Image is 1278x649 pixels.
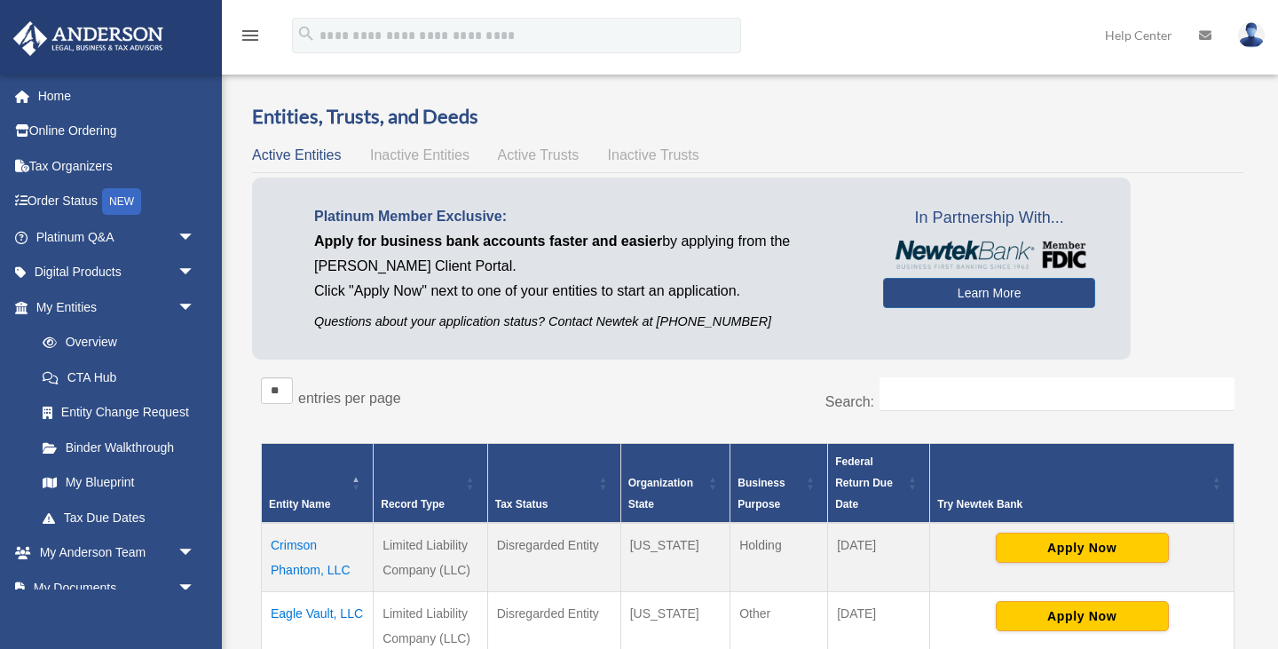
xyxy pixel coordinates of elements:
span: Federal Return Due Date [835,455,893,510]
img: NewtekBankLogoSM.png [892,241,1086,269]
th: Record Type: Activate to sort [374,443,487,523]
p: by applying from the [PERSON_NAME] Client Portal. [314,229,856,279]
a: My Documentsarrow_drop_down [12,570,222,605]
a: Entity Change Request [25,395,213,431]
span: Active Entities [252,147,341,162]
span: Inactive Trusts [608,147,699,162]
a: Order StatusNEW [12,184,222,220]
span: Active Trusts [498,147,580,162]
button: Apply Now [996,601,1169,631]
a: My Anderson Teamarrow_drop_down [12,535,222,571]
span: arrow_drop_down [177,535,213,572]
h3: Entities, Trusts, and Deeds [252,103,1243,131]
span: Record Type [381,498,445,510]
img: User Pic [1238,22,1265,48]
td: [US_STATE] [620,523,730,592]
td: Disregarded Entity [487,523,620,592]
a: Tax Due Dates [25,500,213,535]
span: Entity Name [269,498,330,510]
span: Tax Status [495,498,548,510]
div: NEW [102,188,141,215]
span: arrow_drop_down [177,219,213,256]
td: Limited Liability Company (LLC) [374,523,487,592]
a: menu [240,31,261,46]
span: Inactive Entities [370,147,469,162]
th: Business Purpose: Activate to sort [730,443,828,523]
span: arrow_drop_down [177,255,213,291]
td: Holding [730,523,828,592]
a: Overview [25,325,204,360]
a: Home [12,78,222,114]
span: Organization State [628,477,693,510]
th: Tax Status: Activate to sort [487,443,620,523]
th: Federal Return Due Date: Activate to sort [828,443,930,523]
label: Search: [825,394,874,409]
a: Digital Productsarrow_drop_down [12,255,222,290]
img: Anderson Advisors Platinum Portal [8,21,169,56]
th: Try Newtek Bank : Activate to sort [930,443,1235,523]
a: My Blueprint [25,465,213,501]
span: arrow_drop_down [177,570,213,606]
a: My Entitiesarrow_drop_down [12,289,213,325]
label: entries per page [298,391,401,406]
a: Binder Walkthrough [25,430,213,465]
span: In Partnership With... [883,204,1095,233]
a: Tax Organizers [12,148,222,184]
p: Platinum Member Exclusive: [314,204,856,229]
a: Platinum Q&Aarrow_drop_down [12,219,222,255]
a: Learn More [883,278,1095,308]
td: Crimson Phantom, LLC [262,523,374,592]
a: CTA Hub [25,360,213,395]
span: Apply for business bank accounts faster and easier [314,233,662,249]
div: Try Newtek Bank [937,494,1207,515]
button: Apply Now [996,533,1169,563]
i: menu [240,25,261,46]
i: search [296,24,316,44]
th: Entity Name: Activate to invert sorting [262,443,374,523]
p: Click "Apply Now" next to one of your entities to start an application. [314,279,856,304]
th: Organization State: Activate to sort [620,443,730,523]
span: arrow_drop_down [177,289,213,326]
span: Business Purpose [738,477,785,510]
a: Online Ordering [12,114,222,149]
td: [DATE] [828,523,930,592]
p: Questions about your application status? Contact Newtek at [PHONE_NUMBER] [314,311,856,333]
